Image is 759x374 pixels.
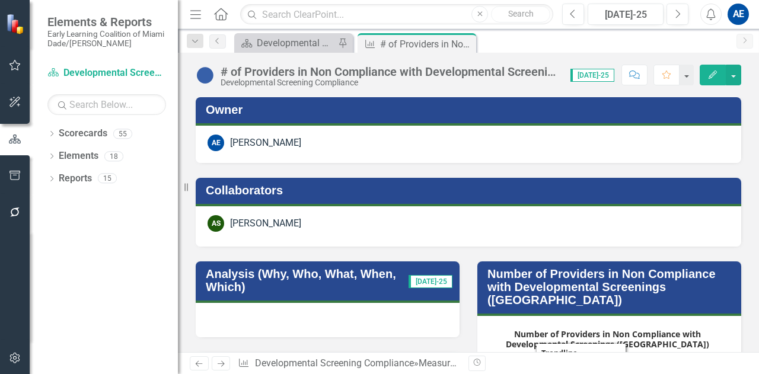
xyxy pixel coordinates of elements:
img: ClearPoint Strategy [6,14,27,34]
a: Scorecards [59,127,107,140]
a: Developmental Screening Program [237,36,335,50]
div: Developmental Screening Compliance [221,78,559,87]
div: [PERSON_NAME] [230,217,301,231]
button: Search [491,6,550,23]
div: # of Providers in Non Compliance with Developmental Screenings ([GEOGRAPHIC_DATA]) [221,65,559,78]
span: [DATE]-25 [570,69,614,82]
input: Search Below... [47,94,166,115]
div: 18 [104,151,123,161]
a: Measures [419,357,460,369]
div: # of Providers in Non Compliance with Developmental Screenings ([GEOGRAPHIC_DATA]) [380,37,473,52]
button: AE [728,4,749,25]
a: Elements [59,149,98,163]
div: AS [208,215,224,232]
span: [DATE]-25 [409,275,452,288]
button: [DATE]-25 [588,4,664,25]
small: Early Learning Coalition of Miami Dade/[PERSON_NAME] [47,29,166,49]
h3: Number of Providers in Non Compliance with Developmental Screenings ([GEOGRAPHIC_DATA]) [487,267,735,306]
span: Search [508,9,534,18]
a: Developmental Screening Compliance [255,357,414,369]
div: 15 [98,174,117,184]
img: No Information [196,66,215,85]
div: Developmental Screening Program [257,36,335,50]
input: Search ClearPoint... [240,4,553,25]
h3: Collaborators [206,184,735,197]
h3: Owner [206,103,735,116]
div: 55 [113,129,132,139]
div: [DATE]-25 [592,8,659,22]
a: Reports [59,172,92,186]
text: Number of Providers in Non Compliance with Developmental Screenings ([GEOGRAPHIC_DATA]) [506,328,709,350]
div: » » [238,357,460,370]
div: [PERSON_NAME] [230,136,301,150]
span: Elements & Reports [47,15,166,29]
div: AE [208,135,224,151]
h3: Analysis (Why, Who, What, When, Which) [206,267,409,293]
a: Developmental Screening Compliance [47,66,166,80]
